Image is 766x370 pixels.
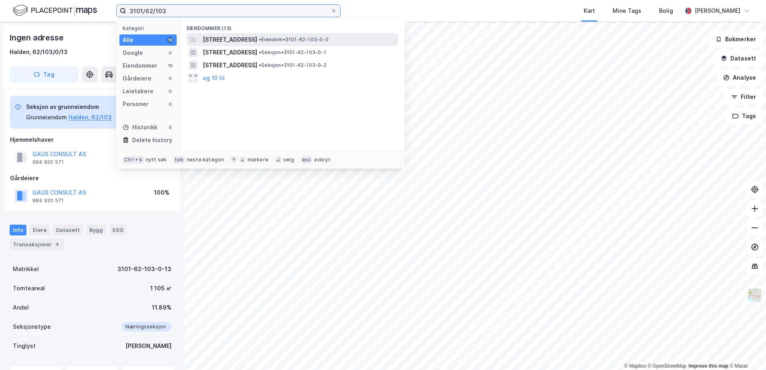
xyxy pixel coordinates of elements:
div: [PERSON_NAME] [695,6,740,16]
div: Grunneiendom [26,113,67,122]
div: [PERSON_NAME] [125,341,171,351]
img: logo.f888ab2527a4732fd821a326f86c7f29.svg [13,4,97,18]
div: Bygg [86,225,106,235]
span: • [259,62,261,68]
div: nytt søk [146,157,167,163]
div: 4 [53,240,61,248]
div: 100% [154,188,169,197]
span: Seksjon • 3101-62-103-0-1 [259,49,326,56]
div: Kategori [123,25,177,31]
a: Improve this map [689,363,728,369]
div: Matrikkel [13,264,39,274]
button: Datasett [714,50,763,66]
img: Z [747,288,762,303]
div: Hjemmelshaver [10,135,174,145]
div: tab [173,156,185,164]
div: Halden, 62/103/0/13 [10,47,68,57]
div: Kart [584,6,595,16]
div: Tomteareal [13,284,45,293]
div: Transaksjoner [10,239,65,250]
input: Søk på adresse, matrikkel, gårdeiere, leietakere eller personer [126,5,331,17]
div: velg [283,157,294,163]
div: 0 [167,75,173,82]
span: Seksjon • 3101-62-103-0-2 [259,62,327,68]
div: ESG [109,225,127,235]
div: Mine Tags [613,6,641,16]
div: Tinglyst [13,341,36,351]
div: Seksjonstype [13,322,51,332]
div: neste kategori [187,157,224,163]
div: Personer [123,99,149,109]
div: Google [123,48,143,58]
div: 0 [167,88,173,95]
div: Leietakere [123,86,153,96]
div: 3101-62-103-0-13 [117,264,171,274]
span: [STREET_ADDRESS] [203,35,257,44]
span: [STREET_ADDRESS] [203,48,257,57]
button: Analyse [716,70,763,86]
div: markere [248,157,268,163]
div: Ctrl + k [123,156,144,164]
span: • [259,49,261,55]
div: 984 920 571 [32,197,64,204]
div: 13 [167,37,173,43]
span: Eiendom • 3101-62-103-0-0 [259,36,329,43]
div: 0 [167,101,173,107]
button: Tags [726,108,763,124]
div: 0 [167,50,173,56]
div: Gårdeiere [10,173,174,183]
div: Eiere [30,225,50,235]
div: 13 [167,62,173,69]
span: [STREET_ADDRESS] [203,60,257,70]
div: Eiendommer [123,61,157,70]
button: Filter [724,89,763,105]
div: Info [10,225,26,235]
iframe: Chat Widget [726,332,766,370]
div: 11.89% [152,303,171,312]
div: 984 920 571 [32,159,64,165]
div: Andel [13,303,29,312]
div: Ingen adresse [10,31,65,44]
div: Gårdeiere [123,74,151,83]
div: avbryt [314,157,331,163]
span: • [259,36,261,42]
div: Datasett [53,225,83,235]
button: Halden, 62/103 [69,113,112,122]
a: Mapbox [624,363,646,369]
div: Bolig [659,6,673,16]
div: Seksjon av grunneiendom [26,102,112,112]
div: esc [300,156,313,164]
div: Historikk [123,123,157,132]
a: OpenStreetMap [648,363,687,369]
div: 1 105 ㎡ [150,284,171,293]
div: Delete history [132,135,172,145]
button: Tag [10,66,79,82]
div: Eiendommer (13) [180,19,405,33]
button: og 10 til [203,73,225,83]
div: Alle [123,35,133,45]
button: Bokmerker [709,31,763,47]
div: 0 [167,124,173,131]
